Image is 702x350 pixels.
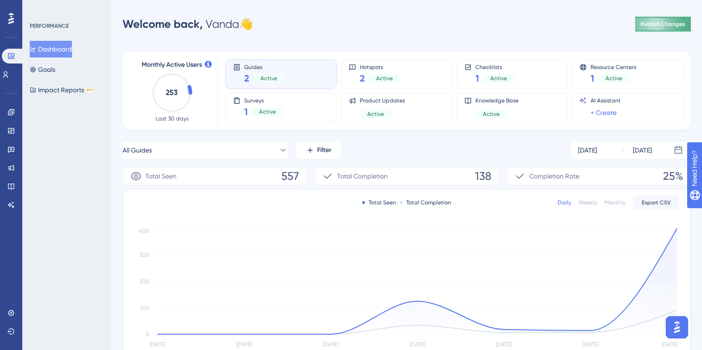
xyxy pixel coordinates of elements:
span: Active [483,110,500,118]
tspan: [DATE] [409,341,425,348]
span: Completion Rate [529,171,579,182]
span: Checklists [475,64,514,70]
tspan: 200 [139,278,149,285]
span: 1 [244,105,248,118]
text: 253 [166,88,178,97]
div: Vanda 👋 [123,17,253,32]
span: Monthly Active Users [142,59,202,70]
button: Dashboard [30,41,72,57]
tspan: [DATE] [236,341,252,348]
div: Weekly [578,199,597,206]
span: Total Seen [145,171,176,182]
span: Surveys [244,97,283,103]
tspan: [DATE] [583,341,598,348]
span: Filter [317,145,331,156]
span: Total Completion [337,171,388,182]
div: BETA [86,88,94,92]
button: Impact ReportsBETA [30,82,94,98]
tspan: [DATE] [323,341,338,348]
span: Export CSV [642,199,671,206]
button: Publish Changes [635,17,691,32]
tspan: [DATE] [149,341,165,348]
span: Active [259,108,276,115]
span: 1 [475,72,479,85]
span: AI Assistant [591,97,621,104]
div: [DATE] [633,145,652,156]
tspan: 100 [140,305,149,311]
span: Welcome back, [123,17,203,31]
span: 138 [475,169,491,184]
button: Export CSV [633,195,679,210]
span: Resource Centers [591,64,636,70]
span: Knowledge Base [475,97,519,104]
div: Monthly [604,199,625,206]
span: Active [490,75,507,82]
span: Guides [244,64,285,70]
button: All Guides [123,141,288,159]
span: Need Help? [22,2,58,13]
span: Hotspots [360,64,400,70]
span: Active [376,75,393,82]
span: Product Updates [360,97,405,104]
button: Goals [30,61,55,78]
a: + Create [591,107,617,118]
tspan: 400 [139,228,149,234]
iframe: UserGuiding AI Assistant Launcher [663,313,691,341]
div: Total Seen [362,199,396,206]
span: 2 [244,72,249,85]
span: Active [367,110,384,118]
span: Active [605,75,622,82]
span: 1 [591,72,594,85]
div: Total Completion [400,199,451,206]
div: [DATE] [578,145,597,156]
span: Last 30 days [156,115,188,122]
span: Active [260,75,277,82]
div: Daily [558,199,571,206]
span: 25% [663,169,683,184]
div: PERFORMANCE [30,22,69,30]
span: All Guides [123,145,152,156]
span: 2 [360,72,365,85]
tspan: 300 [139,252,149,258]
tspan: [DATE] [662,341,677,348]
tspan: 0 [146,331,149,337]
span: Publish Changes [641,20,685,28]
tspan: [DATE] [496,341,512,348]
button: Filter [295,141,342,159]
span: 557 [281,169,299,184]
